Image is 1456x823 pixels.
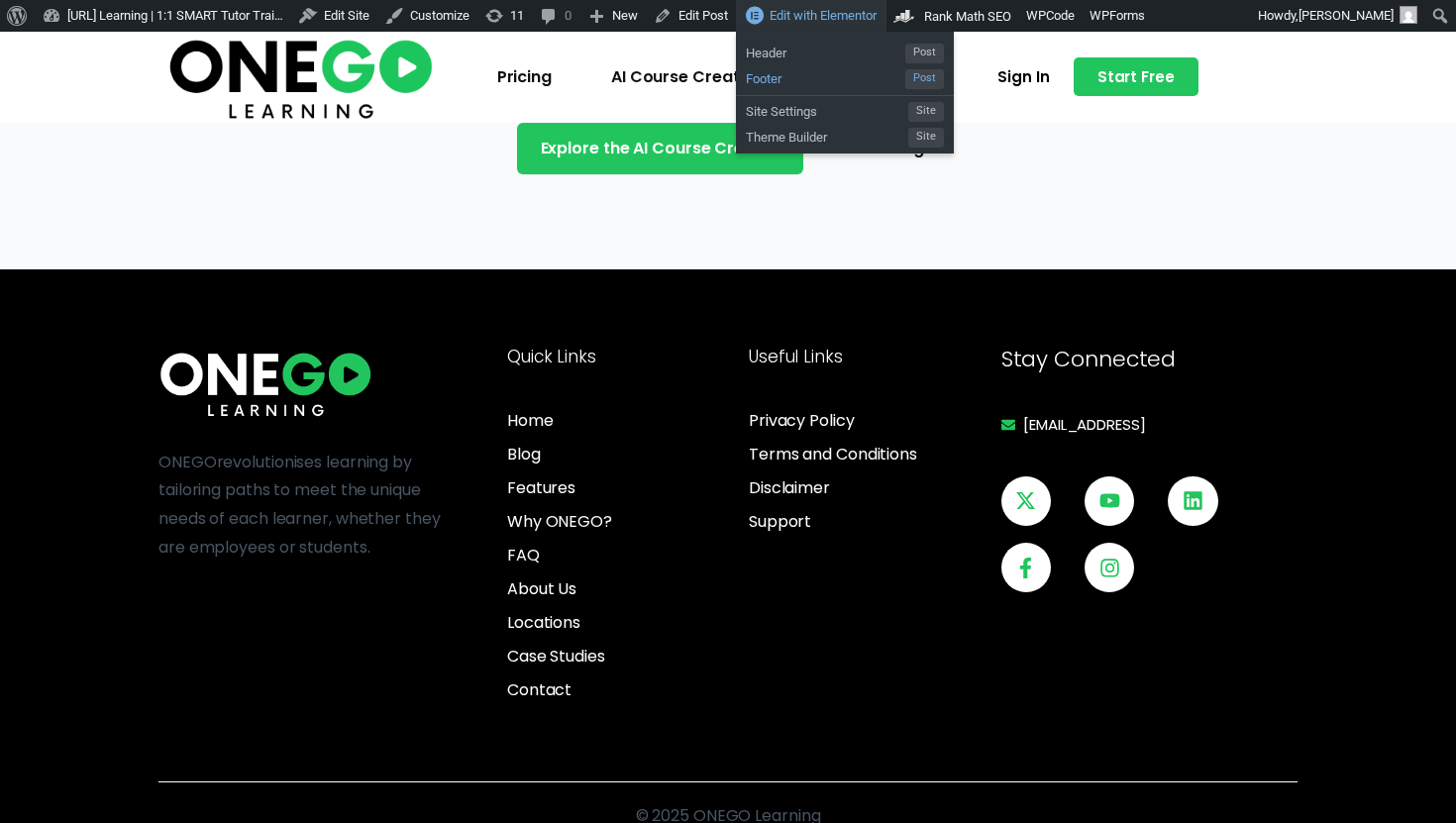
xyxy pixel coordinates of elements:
h4: Useful Links [749,349,991,365]
span: Rank Math SEO [924,9,1011,24]
span: Features [507,476,575,500]
a: [EMAIL_ADDRESS] [1001,414,1298,437]
span: revolutionises learning by tailoring paths to meet the unique needs of each learner, whether they... [158,451,441,559]
span: Terms and Conditions [749,443,917,466]
h4: Quick Links [507,349,739,365]
a: Terms and Conditions [749,443,991,466]
a: Sign In [974,57,1073,96]
span: Start Free [1097,69,1175,84]
a: Pricing [482,54,567,100]
span: About Us [507,577,576,601]
span: Footer [746,63,905,89]
span: Home [507,409,554,433]
a: Home [507,409,739,433]
a: Blog [507,443,739,466]
span: Locations [507,611,580,635]
a: FooterPost [736,63,954,89]
a: AI Course Creator [596,54,772,100]
span: Theme Builder [746,122,908,148]
a: Privacy Policy [749,409,991,433]
a: Theme BuilderSite [736,122,954,148]
h4: Stay Connected [1001,349,1298,370]
a: Why ONEGO? [507,510,739,534]
span: Disclaimer [749,476,830,500]
span: Blog [507,443,541,466]
span: Why ONEGO? [507,510,612,534]
span: Site Settings [746,96,908,122]
span: Privacy Policy [749,409,855,433]
a: Case Studies [507,645,739,669]
a: Locations [507,611,739,635]
a: Support [749,510,991,534]
a: Start Free [1074,57,1198,96]
span: Site [908,128,944,148]
span: [EMAIL_ADDRESS] [1018,414,1146,437]
span: Post [905,69,944,89]
span: ONEGO [158,451,217,473]
a: About Us [507,577,739,601]
span: Support [749,510,811,534]
a: Site SettingsSite [736,96,954,122]
a: Explore the AI Course Creator [517,123,803,174]
span: Case Studies [507,645,605,669]
span: Header [746,38,905,63]
span: Contact [507,678,572,702]
a: Contact [507,678,739,702]
a: Features [507,476,739,500]
a: FAQ [507,544,739,567]
img: ONE360 AI Corporate Learning [158,349,373,418]
span: Post [905,44,944,63]
span: [PERSON_NAME] [1299,8,1394,23]
a: HeaderPost [736,38,954,63]
span: Sign In [997,69,1049,84]
span: Edit with Elementor [770,8,877,23]
a: Disclaimer [749,476,991,500]
span: FAQ [507,544,540,567]
span: Site [908,102,944,122]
